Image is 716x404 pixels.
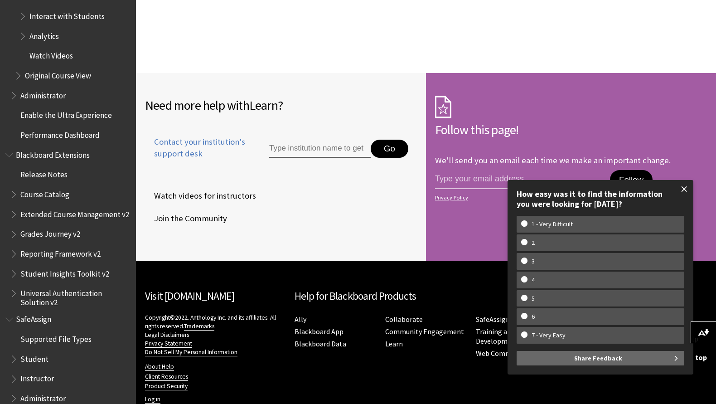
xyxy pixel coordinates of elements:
w-span: 6 [521,313,545,321]
w-span: 5 [521,295,545,302]
span: SafeAssign [16,312,51,324]
a: Blackboard App [295,327,343,336]
button: Follow [610,170,653,190]
a: Ally [295,315,306,324]
a: Legal Disclaimers [145,331,189,339]
span: Share Feedback [574,351,622,365]
w-span: 4 [521,276,545,284]
w-span: 7 - Very Easy [521,331,576,339]
span: Learn [249,97,278,113]
span: Course Catalog [20,187,69,199]
span: Instructor [20,371,54,384]
span: Release Notes [20,167,68,180]
a: Web Community Manager [476,349,556,358]
span: Universal Authentication Solution v2 [20,286,130,307]
span: Analytics [29,29,59,41]
nav: Book outline for Blackboard Extensions [5,147,131,307]
a: Visit [DOMAIN_NAME] [145,289,234,302]
input: Type institution name to get support [269,140,371,158]
p: Copyright©2022. Anthology Inc. and its affiliates. All rights reserved. [145,313,285,356]
w-span: 2 [521,239,545,247]
img: Subscription Icon [435,96,451,118]
span: Supported File Types [20,331,92,344]
a: Community Engagement [385,327,464,336]
span: Student Insights Toolkit v2 [20,266,109,278]
input: email address [435,170,610,189]
span: Performance Dashboard [20,127,100,140]
span: Enable the Ultra Experience [20,108,112,120]
a: Join the Community [145,212,229,225]
a: Training and Development Manager [476,327,547,346]
a: Contact your institution's support desk [145,136,248,170]
a: Do Not Sell My Personal Information [145,348,237,356]
a: Product Security [145,382,188,390]
w-span: 3 [521,258,545,265]
span: Join the Community [145,212,227,225]
h2: Follow this page! [435,120,707,139]
h2: Need more help with ? [145,96,417,115]
span: Original Course View [25,68,91,80]
a: Privacy Statement [145,340,192,348]
a: Collaborate [385,315,423,324]
span: Blackboard Extensions [16,147,90,160]
span: Watch videos for instructors [145,189,256,203]
span: Reporting Framework v2 [20,246,101,258]
a: Learn [385,339,403,349]
h2: Help for Blackboard Products [295,288,557,304]
span: Watch Videos [29,49,73,61]
span: Student [20,351,48,364]
a: Privacy Policy [435,195,704,201]
span: Grades Journey v2 [20,227,80,239]
a: Trademarks [184,322,214,331]
div: How easy was it to find the information you were looking for [DATE]? [517,189,684,209]
button: Go [371,140,408,158]
span: Administrator [20,88,66,100]
a: Watch videos for instructors [145,189,258,203]
a: SafeAssign [476,315,510,324]
span: Extended Course Management v2 [20,207,129,219]
button: Share Feedback [517,351,684,365]
a: Blackboard Data [295,339,346,349]
a: Client Resources [145,373,188,381]
p: We'll send you an email each time we make an important change. [435,155,671,165]
span: Contact your institution's support desk [145,136,248,160]
span: Administrator [20,391,66,403]
a: About Help [145,363,174,371]
a: Log in [145,395,160,404]
span: Interact with Students [29,9,105,21]
w-span: 1 - Very Difficult [521,220,583,228]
